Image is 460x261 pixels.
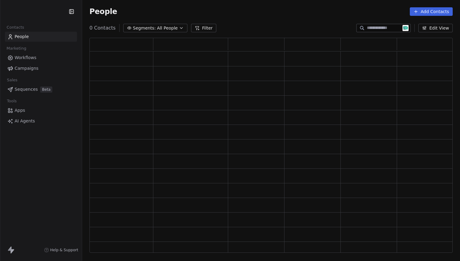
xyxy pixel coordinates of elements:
[5,116,77,126] a: AI Agents
[5,84,77,94] a: SequencesBeta
[4,76,20,85] span: Sales
[4,44,29,53] span: Marketing
[89,7,117,16] span: People
[15,34,29,40] span: People
[15,118,35,124] span: AI Agents
[5,32,77,42] a: People
[4,97,19,106] span: Tools
[89,24,116,32] span: 0 Contacts
[50,248,78,252] span: Help & Support
[15,55,37,61] span: Workflows
[191,24,216,32] button: Filter
[418,24,453,32] button: Edit View
[15,86,38,93] span: Sequences
[15,107,25,114] span: Apps
[15,65,38,72] span: Campaigns
[40,86,52,93] span: Beta
[90,51,453,253] div: grid
[5,63,77,73] a: Campaigns
[157,25,178,31] span: All People
[5,105,77,115] a: Apps
[410,7,453,16] button: Add Contacts
[133,25,156,31] span: Segments:
[44,248,78,252] a: Help & Support
[5,53,77,63] a: Workflows
[4,23,27,32] span: Contacts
